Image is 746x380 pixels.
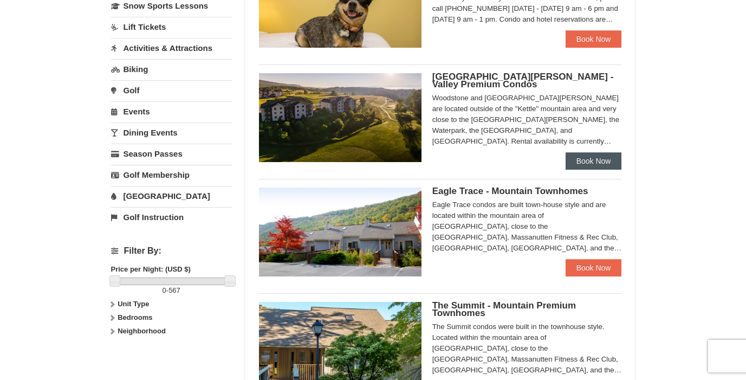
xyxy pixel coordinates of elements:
strong: Unit Type [118,300,149,308]
span: 0 [163,286,166,294]
strong: Price per Night: (USD $) [111,265,191,273]
a: Golf Membership [111,165,232,185]
span: 567 [168,286,180,294]
img: 19218983-1-9b289e55.jpg [259,188,421,276]
a: Biking [111,59,232,79]
h4: Filter By: [111,246,232,256]
strong: Neighborhood [118,327,166,335]
img: 19219041-4-ec11c166.jpg [259,73,421,162]
a: Golf [111,80,232,100]
div: The Summit condos were built in the townhouse style. Located within the mountain area of [GEOGRAP... [432,321,622,376]
a: Activities & Attractions [111,38,232,58]
a: Book Now [566,30,622,48]
div: Eagle Trace condos are built town-house style and are located within the mountain area of [GEOGRA... [432,199,622,254]
a: [GEOGRAPHIC_DATA] [111,186,232,206]
a: Golf Instruction [111,207,232,227]
a: Dining Events [111,123,232,143]
a: Season Passes [111,144,232,164]
span: Eagle Trace - Mountain Townhomes [432,186,588,196]
a: Events [111,101,232,121]
strong: Bedrooms [118,313,152,321]
span: [GEOGRAPHIC_DATA][PERSON_NAME] - Valley Premium Condos [432,72,614,89]
a: Lift Tickets [111,17,232,37]
label: - [111,285,232,296]
span: The Summit - Mountain Premium Townhomes [432,300,576,318]
div: Woodstone and [GEOGRAPHIC_DATA][PERSON_NAME] are located outside of the "Kettle" mountain area an... [432,93,622,147]
a: Book Now [566,152,622,170]
a: Book Now [566,259,622,276]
